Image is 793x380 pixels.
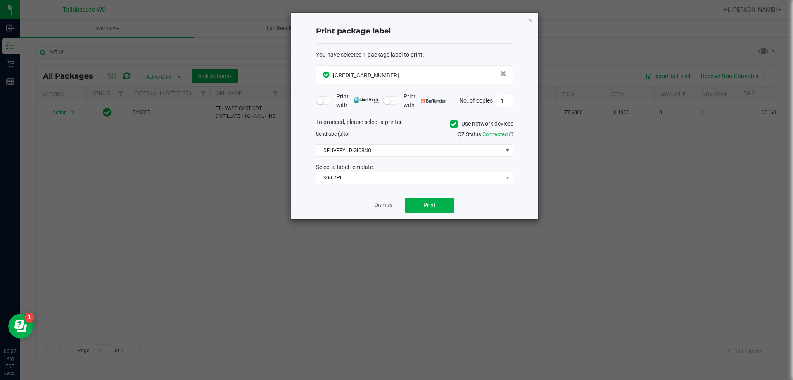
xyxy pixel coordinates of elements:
[459,97,493,103] span: No. of copies
[404,92,446,110] span: Print with
[316,50,513,59] div: :
[24,313,34,323] iframe: Resource center unread badge
[327,131,344,137] span: label(s)
[8,314,33,339] iframe: Resource center
[316,131,349,137] span: Send to:
[421,99,446,103] img: bartender.png
[316,51,423,58] span: You have selected 1 package label to print
[323,70,331,79] span: In Sync
[423,202,436,208] span: Print
[375,202,392,209] a: Dismiss
[333,72,399,79] span: [CREDIT_CARD_NUMBER]
[336,92,379,110] span: Print with
[405,198,454,213] button: Print
[354,97,379,103] img: mark_magic_cybra.png
[316,145,503,156] span: DELIVERY - DiGIORNO
[316,26,513,37] h4: Print package label
[316,172,503,184] span: 300 DPI
[310,163,520,172] div: Select a label template.
[482,131,508,137] span: Connected
[310,118,520,130] div: To proceed, please select a printer.
[450,119,513,128] label: Use network devices
[458,131,513,137] span: QZ Status:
